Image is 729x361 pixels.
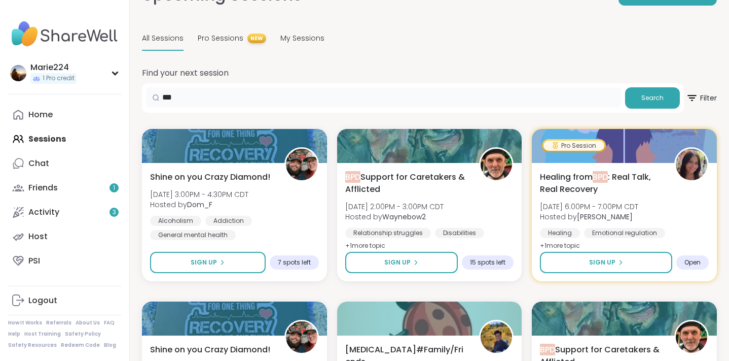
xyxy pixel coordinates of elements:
[543,141,604,151] div: Pro Session
[10,65,26,81] img: Marie224
[8,331,20,338] a: Help
[150,189,248,200] span: [DATE] 3:00PM - 4:30PM CDT
[191,258,217,267] span: Sign Up
[8,224,121,249] a: Host
[30,62,77,73] div: Marie224
[625,87,680,109] button: Search
[8,151,121,176] a: Chat
[113,208,116,217] span: 3
[28,295,57,306] div: Logout
[345,252,458,273] button: Sign Up
[28,158,49,169] div: Chat
[8,342,57,349] a: Safety Resources
[593,171,608,183] span: BPD
[28,207,59,218] div: Activity
[8,288,121,313] a: Logout
[540,344,555,355] span: BPD
[435,228,484,238] div: Disabilities
[28,255,40,267] div: PSI
[8,103,121,127] a: Home
[150,344,270,356] span: Shine on you Crazy Diamond!
[481,321,512,353] img: CharityRoss
[8,200,121,224] a: Activity3
[150,216,201,226] div: Alcoholism
[540,212,638,222] span: Hosted by
[540,252,672,273] button: Sign Up
[150,252,266,273] button: Sign Up
[345,171,360,183] span: BPD
[345,202,444,212] span: [DATE] 2:00PM - 3:00PM CDT
[286,149,317,180] img: Dom_F
[280,33,324,44] span: My Sessions
[577,212,633,222] b: [PERSON_NAME]
[481,149,512,180] img: Waynebow2
[8,319,42,326] a: How It Works
[540,171,663,195] span: Healing from : Real Talk, Real Recovery
[43,74,75,83] span: 1 Pro credit
[65,331,101,338] a: Safety Policy
[150,200,248,210] span: Hosted by
[382,212,426,222] b: Waynebow2
[150,230,236,240] div: General mental health
[247,34,266,43] span: NEW
[104,342,116,349] a: Blog
[589,258,615,267] span: Sign Up
[278,258,311,267] span: 7 spots left
[686,86,717,110] span: Filter
[8,249,121,273] a: PSI
[686,83,717,113] button: Filter
[345,212,444,222] span: Hosted by
[384,258,411,267] span: Sign Up
[187,200,212,210] b: Dom_F
[150,171,270,183] span: Shine on you Crazy Diamond!
[540,228,580,238] div: Healing
[46,319,71,326] a: Referrals
[142,33,184,44] span: All Sessions
[28,231,48,242] div: Host
[345,228,431,238] div: Relationship struggles
[142,67,229,79] h2: Find your next session
[345,171,468,195] span: Support for Caretakers & Afflicted
[28,182,58,193] div: Friends
[540,202,638,212] span: [DATE] 6:00PM - 7:00PM CDT
[205,216,252,226] div: Addiction
[286,321,317,353] img: Dom_F
[470,258,505,267] span: 15 spots left
[584,228,665,238] div: Emotional regulation
[28,109,53,120] div: Home
[684,258,701,267] span: Open
[676,149,707,180] img: katherineandrea
[61,342,100,349] a: Redeem Code
[8,16,121,52] img: ShareWell Nav Logo
[8,176,121,200] a: Friends1
[676,321,707,353] img: Waynebow2
[113,184,115,192] span: 1
[104,319,115,326] a: FAQ
[76,319,100,326] a: About Us
[198,33,243,44] span: Pro Sessions
[641,93,664,103] span: Search
[24,331,61,338] a: Host Training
